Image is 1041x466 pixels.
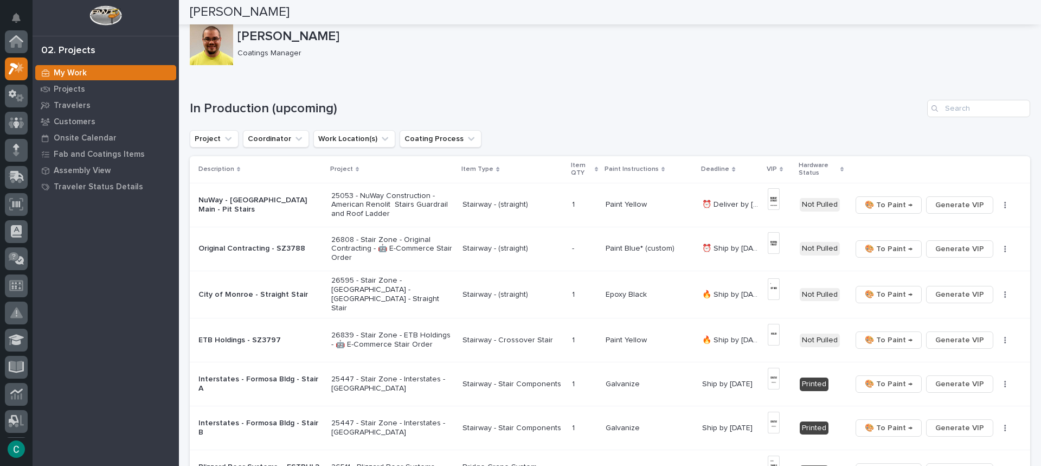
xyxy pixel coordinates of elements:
[702,334,761,345] p: 🔥 Ship by 9/11/25
[935,199,984,212] span: Generate VIP
[462,200,563,209] p: Stairway - (straight)
[856,286,922,303] button: 🎨 To Paint →
[54,68,87,78] p: My Work
[198,375,323,393] p: Interstates - Formosa Bldg - Stair A
[33,162,179,178] a: Assembly View
[935,334,984,347] span: Generate VIP
[702,378,755,389] p: Ship by [DATE]
[331,235,454,263] p: 26808 - Stair Zone - Original Contracting - 🤖 E-Commerce Stair Order
[41,45,95,57] div: 02. Projects
[331,331,454,349] p: 26839 - Stair Zone - ETB Holdings - 🤖 E-Commerce Stair Order
[926,240,993,258] button: Generate VIP
[461,163,493,175] p: Item Type
[400,130,481,148] button: Coating Process
[198,163,234,175] p: Description
[54,101,91,111] p: Travelers
[856,240,922,258] button: 🎨 To Paint →
[33,81,179,97] a: Projects
[926,286,993,303] button: Generate VIP
[190,130,239,148] button: Project
[926,375,993,393] button: Generate VIP
[89,5,121,25] img: Workspace Logo
[54,150,145,159] p: Fab and Coatings Items
[190,4,290,20] h2: [PERSON_NAME]
[571,159,592,180] p: Item QTY
[54,182,143,192] p: Traveler Status Details
[237,29,1026,44] p: [PERSON_NAME]
[935,378,984,391] span: Generate VIP
[606,334,649,345] p: Paint Yellow
[243,130,309,148] button: Coordinator
[54,117,95,127] p: Customers
[865,334,913,347] span: 🎨 To Paint →
[606,422,642,433] p: Galvanize
[702,422,755,433] p: Ship by [DATE]
[865,242,913,256] span: 🎨 To Paint →
[33,130,179,146] a: Onsite Calendar
[935,288,984,301] span: Generate VIP
[198,290,323,299] p: City of Monroe - Straight Stair
[606,242,677,253] p: Paint Blue* (custom)
[800,334,840,347] div: Not Pulled
[702,198,761,209] p: ⏰ Deliver by 9/5/25
[800,378,828,391] div: Printed
[190,183,1030,227] tr: NuWay - [GEOGRAPHIC_DATA] Main - Pit Stairs25053 - NuWay Construction - American Renolit Stairs G...
[800,422,828,435] div: Printed
[865,199,913,212] span: 🎨 To Paint →
[572,378,577,389] p: 1
[313,130,395,148] button: Work Location(s)
[701,163,729,175] p: Deadline
[572,422,577,433] p: 1
[54,85,85,94] p: Projects
[865,288,913,301] span: 🎨 To Paint →
[33,146,179,162] a: Fab and Coatings Items
[190,406,1030,450] tr: Interstates - Formosa Bldg - Stair B25447 - Stair Zone - Interstates - [GEOGRAPHIC_DATA]Stairway ...
[462,290,563,299] p: Stairway - (straight)
[605,163,659,175] p: Paint Instructions
[5,438,28,461] button: users-avatar
[572,242,576,253] p: -
[856,419,922,437] button: 🎨 To Paint →
[702,288,761,299] p: 🔥 Ship by 9/11/25
[606,288,649,299] p: Epoxy Black
[331,191,454,219] p: 25053 - NuWay Construction - American Renolit Stairs Guardrail and Roof Ladder
[33,113,179,130] a: Customers
[462,244,563,253] p: Stairway - (straight)
[926,419,993,437] button: Generate VIP
[190,362,1030,406] tr: Interstates - Formosa Bldg - Stair A25447 - Stair Zone - Interstates - [GEOGRAPHIC_DATA]Stairway ...
[856,331,922,349] button: 🎨 To Paint →
[331,276,454,312] p: 26595 - Stair Zone - [GEOGRAPHIC_DATA] - [GEOGRAPHIC_DATA] - Straight Stair
[190,101,923,117] h1: In Production (upcoming)
[856,375,922,393] button: 🎨 To Paint →
[33,178,179,195] a: Traveler Status Details
[462,336,563,345] p: Stairway - Crossover Stair
[799,159,838,180] p: Hardware Status
[800,198,840,212] div: Not Pulled
[237,49,1021,58] p: Coatings Manager
[33,65,179,81] a: My Work
[198,419,323,437] p: Interstates - Formosa Bldg - Stair B
[935,242,984,256] span: Generate VIP
[190,318,1030,362] tr: ETB Holdings - SZ379726839 - Stair Zone - ETB Holdings - 🤖 E-Commerce Stair OrderStairway - Cross...
[462,424,563,433] p: Stairway - Stair Components
[926,196,993,214] button: Generate VIP
[702,242,761,253] p: ⏰ Ship by 9/8/25
[935,422,984,435] span: Generate VIP
[865,378,913,391] span: 🎨 To Paint →
[800,242,840,256] div: Not Pulled
[54,133,117,143] p: Onsite Calendar
[330,163,353,175] p: Project
[927,100,1030,117] input: Search
[572,334,577,345] p: 1
[14,13,28,30] div: Notifications
[926,331,993,349] button: Generate VIP
[800,288,840,302] div: Not Pulled
[856,196,922,214] button: 🎨 To Paint →
[572,288,577,299] p: 1
[606,198,649,209] p: Paint Yellow
[331,375,454,393] p: 25447 - Stair Zone - Interstates - [GEOGRAPHIC_DATA]
[865,422,913,435] span: 🎨 To Paint →
[767,163,777,175] p: VIP
[198,244,323,253] p: Original Contracting - SZ3788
